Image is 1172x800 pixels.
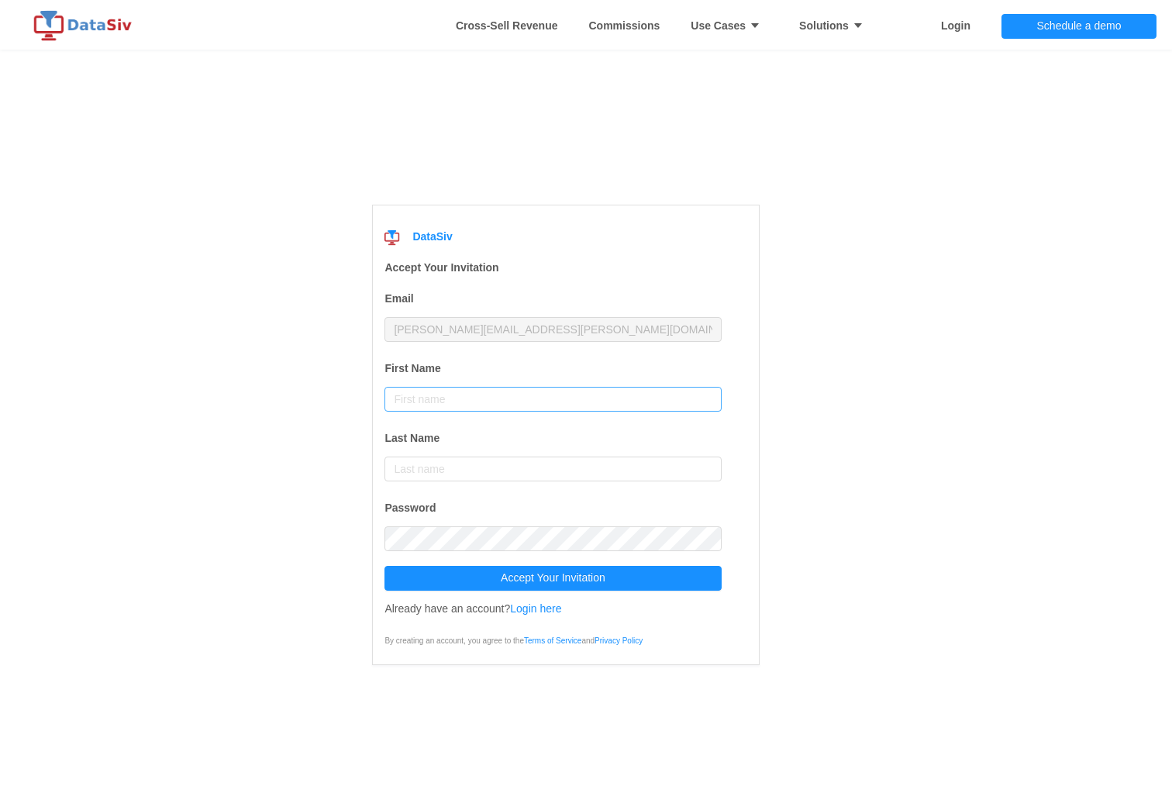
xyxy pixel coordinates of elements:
[384,636,643,645] span: By creating an account, you agree to the and
[456,2,558,49] a: Whitespace
[588,2,660,49] a: Commissions
[384,502,436,514] strong: Password
[384,362,440,374] strong: First Name
[510,602,561,615] a: Login here
[691,19,768,32] strong: Use Cases
[595,636,643,645] a: Privacy Policy
[412,230,452,243] strong: DataSiv
[941,2,970,49] a: Login
[849,20,863,31] i: icon: caret-down
[384,387,721,412] input: First name
[384,292,413,305] strong: Email
[384,602,561,615] span: Already have an account?
[384,566,721,591] button: Accept Your Invitation
[384,432,439,444] strong: Last Name
[799,19,871,32] strong: Solutions
[1001,14,1156,39] button: Schedule a demo
[384,230,400,246] img: logo
[746,20,760,31] i: icon: caret-down
[384,457,721,481] input: Last name
[31,10,140,41] img: logo
[524,636,581,645] a: Terms of Service
[384,317,721,342] input: Email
